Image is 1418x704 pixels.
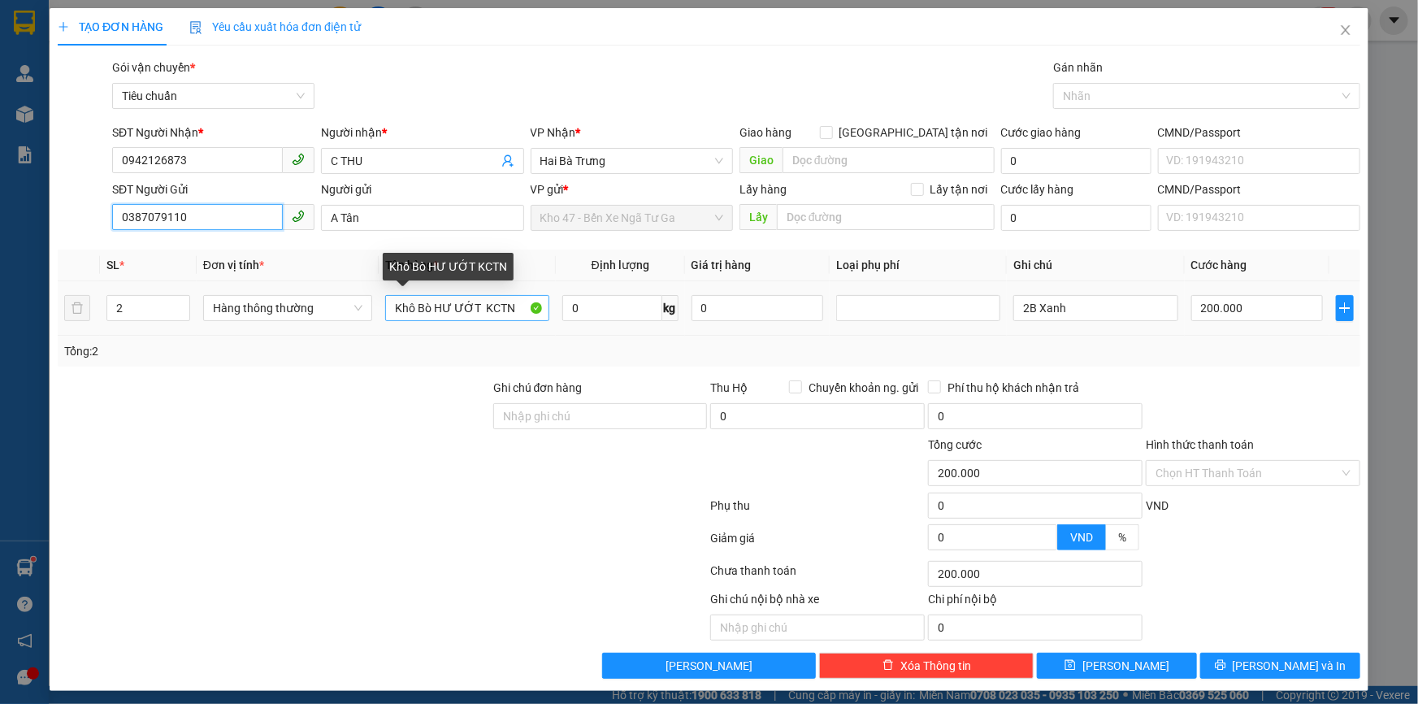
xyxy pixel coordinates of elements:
[739,183,787,196] span: Lấy hàng
[739,204,777,230] span: Lấy
[1118,531,1126,544] span: %
[540,206,723,230] span: Kho 47 - Bến Xe Ngã Tư Ga
[122,84,305,108] span: Tiêu chuẩn
[1323,8,1368,54] button: Close
[1070,531,1093,544] span: VND
[1001,148,1151,174] input: Cước giao hàng
[1001,205,1151,231] input: Cước lấy hàng
[692,295,824,321] input: 0
[1013,295,1177,321] input: Ghi Chú
[321,180,523,198] div: Người gửi
[292,210,305,223] span: phone
[1001,183,1074,196] label: Cước lấy hàng
[924,180,995,198] span: Lấy tận nơi
[112,124,314,141] div: SĐT Người Nhận
[928,438,982,451] span: Tổng cước
[1158,180,1360,198] div: CMND/Passport
[1007,250,1184,281] th: Ghi chú
[1337,302,1353,315] span: plus
[493,381,583,394] label: Ghi chú đơn hàng
[1065,659,1076,672] span: save
[739,126,791,139] span: Giao hàng
[64,295,90,321] button: delete
[941,379,1086,397] span: Phí thu hộ khách nhận trả
[383,253,514,280] div: Khô Bò HƯ ƯỚT KCTN
[710,381,748,394] span: Thu Hộ
[1053,61,1103,74] label: Gán nhãn
[106,259,119,272] span: SL
[592,259,649,272] span: Định lượng
[58,21,69,33] span: plus
[1200,653,1360,679] button: printer[PERSON_NAME] và In
[833,124,995,141] span: [GEOGRAPHIC_DATA] tận nơi
[819,653,1034,679] button: deleteXóa Thông tin
[1158,124,1360,141] div: CMND/Passport
[830,250,1007,281] th: Loại phụ phí
[928,590,1143,615] div: Chi phí nội bộ
[1233,657,1346,675] span: [PERSON_NAME] và In
[1146,438,1254,451] label: Hình thức thanh toán
[710,615,925,641] input: Nhập ghi chú
[692,259,752,272] span: Giá trị hàng
[666,657,752,675] span: [PERSON_NAME]
[493,403,708,429] input: Ghi chú đơn hàng
[1037,653,1197,679] button: save[PERSON_NAME]
[531,180,733,198] div: VP gửi
[203,259,264,272] span: Đơn vị tính
[1191,259,1247,272] span: Cước hàng
[189,21,202,34] img: icon
[802,379,925,397] span: Chuyển khoản ng. gửi
[385,295,549,321] input: VD: Bàn, Ghế
[189,20,361,33] span: Yêu cầu xuất hóa đơn điện tử
[58,20,163,33] span: TẠO ĐƠN HÀNG
[662,295,679,321] span: kg
[709,529,927,558] div: Giảm giá
[1001,126,1082,139] label: Cước giao hàng
[64,342,548,360] div: Tổng: 2
[292,153,305,166] span: phone
[213,296,362,320] span: Hàng thông thường
[710,590,925,615] div: Ghi chú nội bộ nhà xe
[540,149,723,173] span: Hai Bà Trưng
[531,126,576,139] span: VP Nhận
[112,180,314,198] div: SĐT Người Gửi
[900,657,971,675] span: Xóa Thông tin
[783,147,995,173] input: Dọc đường
[321,124,523,141] div: Người nhận
[709,497,927,525] div: Phụ thu
[777,204,995,230] input: Dọc đường
[1339,24,1352,37] span: close
[1336,295,1354,321] button: plus
[1215,659,1226,672] span: printer
[112,61,195,74] span: Gói vận chuyển
[739,147,783,173] span: Giao
[501,154,514,167] span: user-add
[709,562,927,590] div: Chưa thanh toán
[602,653,817,679] button: [PERSON_NAME]
[1082,657,1169,675] span: [PERSON_NAME]
[882,659,894,672] span: delete
[1146,499,1169,512] span: VND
